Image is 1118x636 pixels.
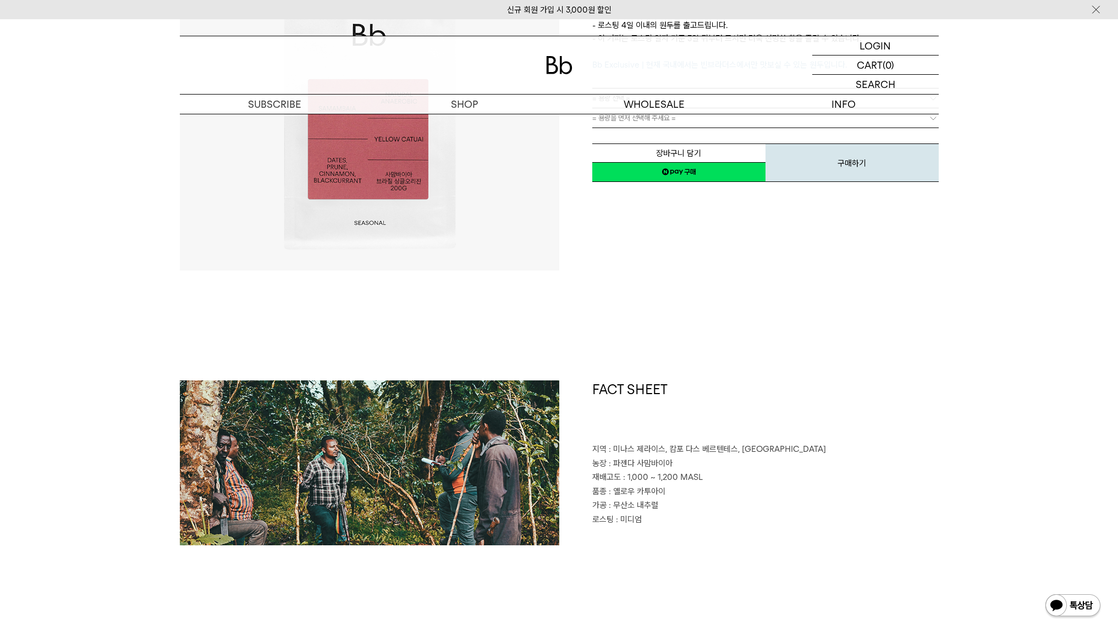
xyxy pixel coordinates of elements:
[749,95,939,114] p: INFO
[623,472,703,482] span: : 1,000 ~ 1,200 MASL
[546,56,572,74] img: 로고
[616,515,642,524] span: : 미디엄
[592,500,607,510] span: 가공
[507,5,612,15] a: 신규 회원 가입 시 3,000원 할인
[860,36,891,55] p: LOGIN
[856,75,895,94] p: SEARCH
[180,380,559,545] img: 브라질 사맘바이아
[609,486,665,496] span: : 옐로우 카투아이
[1044,593,1102,620] img: 카카오톡 채널 1:1 채팅 버튼
[812,36,939,56] a: LOGIN
[592,515,614,524] span: 로스팅
[592,380,939,443] h1: FACT SHEET
[592,162,765,182] a: 새창
[609,500,658,510] span: : 무산소 내추럴
[609,458,673,468] span: : 파젠다 사맘바이아
[812,56,939,75] a: CART (0)
[592,458,607,468] span: 농장
[370,95,559,114] a: SHOP
[559,95,749,114] p: WHOLESALE
[592,108,676,128] span: = 용량을 먼저 선택해 주세요 =
[592,143,765,163] button: 장바구니 담기
[883,56,894,74] p: (0)
[592,486,607,496] span: 품종
[592,444,607,454] span: 지역
[609,444,826,454] span: : 미나스 제라이스, 캄포 다스 베르텐테스, [GEOGRAPHIC_DATA]
[857,56,883,74] p: CART
[765,143,939,182] button: 구매하기
[592,472,621,482] span: 재배고도
[180,95,370,114] a: SUBSCRIBE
